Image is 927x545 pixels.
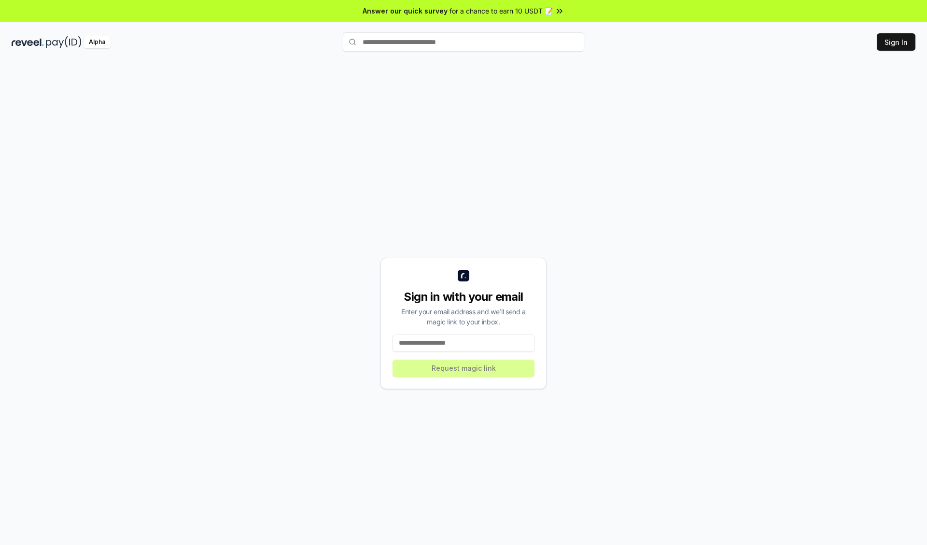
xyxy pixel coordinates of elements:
button: Sign In [877,33,915,51]
div: Alpha [84,36,111,48]
span: Answer our quick survey [363,6,448,16]
div: Enter your email address and we’ll send a magic link to your inbox. [393,307,534,327]
span: for a chance to earn 10 USDT 📝 [449,6,553,16]
img: reveel_dark [12,36,44,48]
img: pay_id [46,36,82,48]
img: logo_small [458,270,469,281]
div: Sign in with your email [393,289,534,305]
